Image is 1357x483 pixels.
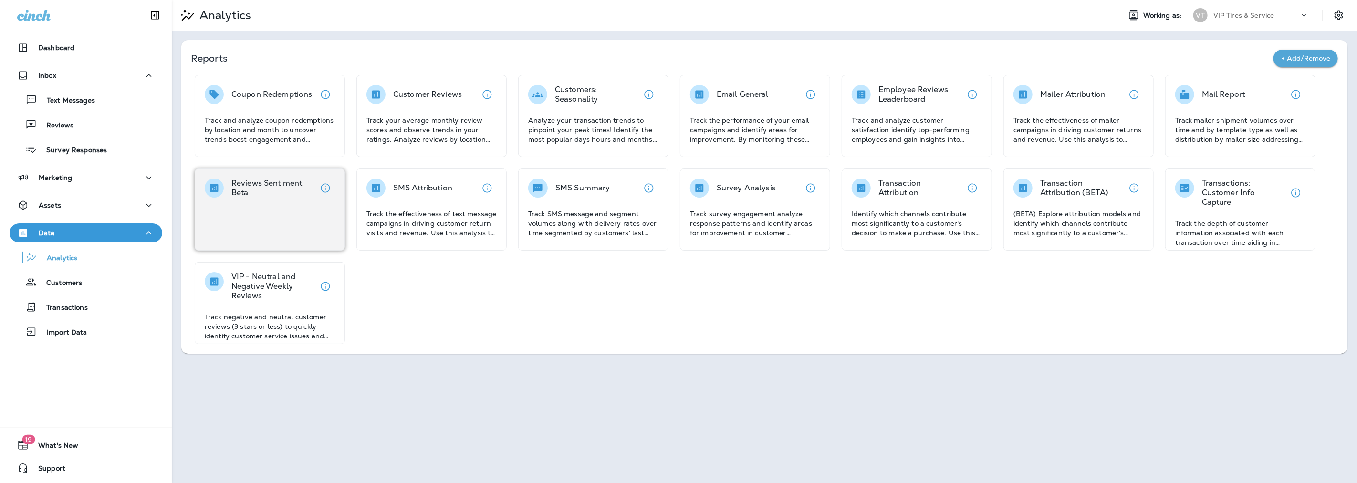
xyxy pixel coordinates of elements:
p: Track SMS message and segment volumes along with delivery rates over time segmented by customers'... [528,209,658,238]
button: 19What's New [10,436,162,455]
p: Text Messages [37,96,95,105]
button: Import Data [10,322,162,342]
button: Survey Responses [10,139,162,159]
p: Analyze your transaction trends to pinpoint your peak times! Identify the most popular days hours... [528,115,658,144]
button: View details [316,178,335,198]
p: Employee Reviews Leaderboard [878,85,963,104]
button: View details [1125,85,1144,104]
button: View details [801,85,820,104]
p: Survey Analysis [717,183,776,193]
span: 19 [22,435,35,444]
button: Collapse Sidebar [142,6,168,25]
button: View details [1286,183,1305,202]
p: SMS Attribution [393,183,452,193]
span: What's New [29,441,78,453]
p: Analytics [196,8,251,22]
p: Mail Report [1202,90,1245,99]
button: Support [10,459,162,478]
button: Customers [10,272,162,292]
button: Text Messages [10,90,162,110]
p: Email General [717,90,769,99]
button: View details [963,85,982,104]
p: Mailer Attribution [1040,90,1106,99]
p: Track the effectiveness of mailer campaigns in driving customer returns and revenue. Use this ana... [1013,115,1144,144]
button: View details [478,178,497,198]
button: View details [801,178,820,198]
p: SMS Summary [555,183,610,193]
p: (BETA) Explore attribution models and identify which channels contribute most significantly to a ... [1013,209,1144,238]
p: Track the depth of customer information associated with each transaction over time aiding in asse... [1175,219,1305,247]
p: Track and analyze coupon redemptions by location and month to uncover trends boost engagement and... [205,115,335,144]
button: View details [639,178,658,198]
button: Settings [1330,7,1347,24]
p: Transactions: Customer Info Capture [1202,178,1286,207]
p: Data [39,229,55,237]
button: View details [316,277,335,296]
p: Track and analyze customer satisfaction identify top-performing employees and gain insights into ... [852,115,982,144]
button: Marketing [10,168,162,187]
button: View details [478,85,497,104]
p: Customers [37,279,82,288]
div: VT [1193,8,1208,22]
button: + Add/Remove [1273,50,1338,67]
p: Customer Reviews [393,90,462,99]
p: Analytics [37,254,77,263]
p: Reports [191,52,1273,65]
button: Transactions [10,297,162,317]
button: View details [963,178,982,198]
p: Coupon Redemptions [231,90,313,99]
button: Reviews [10,115,162,135]
p: Track the performance of your email campaigns and identify areas for improvement. By monitoring t... [690,115,820,144]
button: Inbox [10,66,162,85]
p: VIP - Neutral and Negative Weekly Reviews [231,272,316,301]
p: Dashboard [38,44,74,52]
p: Identify which channels contribute most significantly to a customer's decision to make a purchase... [852,209,982,238]
p: Transactions [37,304,88,313]
button: View details [316,85,335,104]
p: Import Data [37,328,87,337]
button: View details [639,85,658,104]
button: Analytics [10,247,162,267]
p: Inbox [38,72,56,79]
p: Track your average monthly review scores and observe trends in your ratings. Analyze reviews by l... [366,115,497,144]
p: Reviews [37,121,73,130]
p: Survey Responses [37,146,107,155]
p: Track negative and neutral customer reviews (3 stars or less) to quickly identify customer servic... [205,312,335,341]
p: Transaction Attribution (BETA) [1040,178,1125,198]
p: Assets [39,201,61,209]
p: Track the effectiveness of text message campaigns in driving customer return visits and revenue. ... [366,209,497,238]
span: Support [29,464,65,476]
span: Working as: [1143,11,1184,20]
button: Assets [10,196,162,215]
p: Customers: Seasonality [555,85,639,104]
button: View details [1286,85,1305,104]
p: Track survey engagement analyze response patterns and identify areas for improvement in customer ... [690,209,820,238]
button: Dashboard [10,38,162,57]
p: Transaction Attribution [878,178,963,198]
p: Marketing [39,174,72,181]
p: VIP Tires & Service [1213,11,1274,19]
button: Data [10,223,162,242]
p: Track mailer shipment volumes over time and by template type as well as distribution by mailer si... [1175,115,1305,144]
button: View details [1125,178,1144,198]
p: Reviews Sentiment Beta [231,178,316,198]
